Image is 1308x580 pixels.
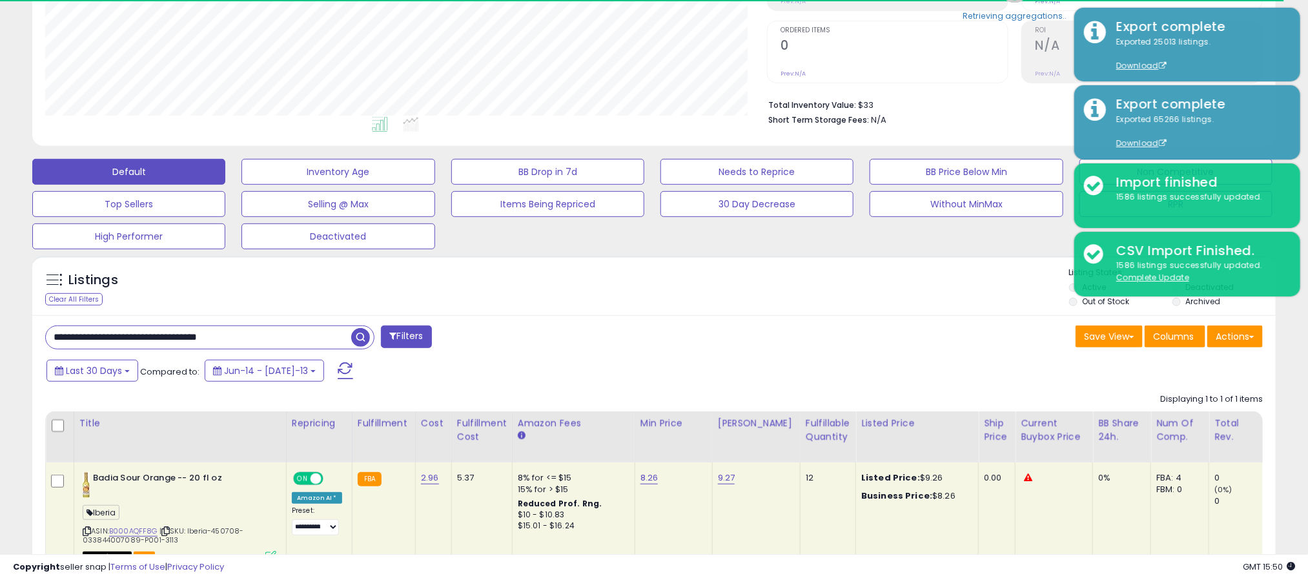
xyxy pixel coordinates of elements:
div: Title [79,417,281,430]
a: Privacy Policy [167,561,224,573]
button: BB Price Below Min [870,159,1063,185]
b: Badia Sour Orange -- 20 fl oz [93,472,250,488]
div: Import finished [1107,173,1291,192]
div: Exported 65266 listings. [1107,114,1291,150]
div: Amazon AI * [292,492,342,504]
button: Filters [381,326,431,348]
div: Displaying 1 to 1 of 1 items [1160,393,1263,406]
a: Download [1116,138,1167,149]
div: 1586 listings successfully updated. [1107,191,1291,203]
a: B000AQFF8G [109,526,158,537]
div: Clear All Filters [45,293,103,306]
button: Actions [1207,326,1263,347]
div: 0.00 [984,472,1005,484]
label: Archived [1186,296,1221,307]
span: OFF [322,473,342,484]
small: FBA [358,472,382,486]
div: Ship Price [984,417,1010,444]
div: FBM: 0 [1156,484,1199,495]
div: Repricing [292,417,347,430]
span: FBA [134,552,156,563]
img: 41T9YGRddcL._SL40_.jpg [83,472,90,498]
div: 12 [806,472,846,484]
div: Export complete [1107,17,1291,36]
h5: Listings [68,271,118,289]
span: 2025-08-13 15:50 GMT [1243,561,1295,573]
a: Download [1116,60,1167,71]
button: Save View [1076,326,1143,347]
button: BB Drop in 7d [451,159,644,185]
b: Listed Price: [861,471,920,484]
button: Without MinMax [870,191,1063,217]
span: All listings that are unavailable for purchase on Amazon for any reason other than out-of-stock [83,552,132,563]
button: Top Sellers [32,191,225,217]
span: | SKU: Iberia-450708-033844007089-P001-3113 [83,526,243,545]
div: $8.26 [861,490,968,502]
b: Reduced Prof. Rng. [518,498,602,509]
div: Num of Comp. [1156,417,1203,444]
button: Inventory Age [241,159,434,185]
div: Preset: [292,506,342,535]
div: Fulfillable Quantity [806,417,850,444]
div: Retrieving aggregations.. [963,10,1067,22]
button: High Performer [32,223,225,249]
span: Columns [1153,330,1194,343]
button: Last 30 Days [46,360,138,382]
div: Cost [421,417,446,430]
div: 0 [1214,495,1267,507]
b: Business Price: [861,490,932,502]
div: Export complete [1107,95,1291,114]
div: 5.37 [457,472,502,484]
button: Columns [1145,326,1205,347]
a: 2.96 [421,471,439,484]
button: 30 Day Decrease [660,191,853,217]
div: FBA: 4 [1156,472,1199,484]
div: Amazon Fees [518,417,629,430]
span: Compared to: [140,366,199,378]
span: Iberia [83,505,119,520]
span: ON [294,473,311,484]
div: 1586 listings successfully updated. [1107,260,1291,284]
strong: Copyright [13,561,60,573]
u: Complete Update [1116,272,1189,283]
div: 15% for > $15 [518,484,625,495]
div: 0 [1214,472,1267,484]
div: [PERSON_NAME] [718,417,795,430]
a: Terms of Use [110,561,165,573]
small: (0%) [1214,484,1232,495]
p: Listing States: [1069,267,1276,279]
small: Amazon Fees. [518,430,526,442]
a: 9.27 [718,471,735,484]
label: Out of Stock [1083,296,1130,307]
div: seller snap | | [13,561,224,574]
div: Listed Price [861,417,973,430]
div: $10 - $10.83 [518,510,625,521]
div: $15.01 - $16.24 [518,521,625,532]
a: 8.26 [640,471,659,484]
div: Fulfillment Cost [457,417,507,444]
span: Jun-14 - [DATE]-13 [224,364,308,377]
div: BB Share 24h. [1098,417,1145,444]
button: Selling @ Max [241,191,434,217]
span: Last 30 Days [66,364,122,377]
button: Items Being Repriced [451,191,644,217]
div: 0% [1098,472,1141,484]
div: Fulfillment [358,417,410,430]
div: CSV Import Finished. [1107,242,1291,260]
button: Default [32,159,225,185]
div: Total Rev. [1214,417,1262,444]
button: Deactivated [241,223,434,249]
div: 8% for <= $15 [518,472,625,484]
div: Min Price [640,417,707,430]
div: $9.26 [861,472,968,484]
div: Current Buybox Price [1021,417,1087,444]
button: Needs to Reprice [660,159,853,185]
div: Exported 25013 listings. [1107,36,1291,72]
button: Jun-14 - [DATE]-13 [205,360,324,382]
